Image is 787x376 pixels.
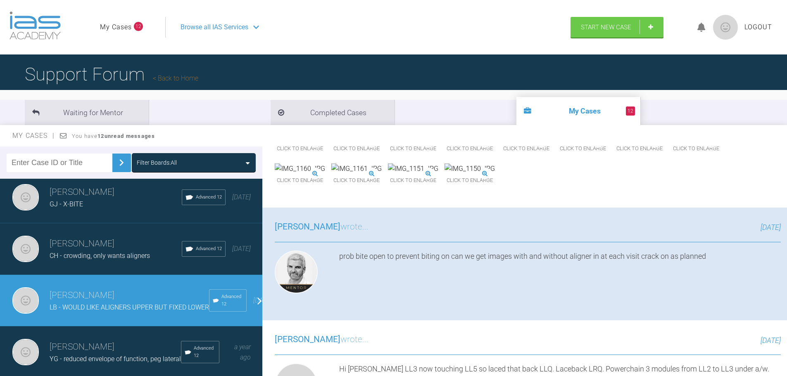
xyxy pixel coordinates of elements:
h3: wrote... [275,333,369,347]
span: Click to enlarge [445,174,495,187]
span: You have [72,133,155,139]
span: Click to enlarge [331,142,382,155]
img: IMG_1151.JPG [388,163,438,174]
img: chevronRight.28bd32b0.svg [115,156,128,169]
span: 12 [134,22,143,31]
a: Start New Case [571,17,663,38]
div: prob bite open to prevent biting on can we get images with and without aligner in at each visit c... [339,251,781,297]
span: Click to enlarge [614,142,665,155]
span: Click to enlarge [388,142,438,155]
span: My Cases [12,132,55,140]
img: Sarah Gatley [12,236,39,262]
img: Sarah Gatley [12,287,39,314]
img: IMG_1161.JPG [331,163,382,174]
a: My Cases [100,22,132,33]
span: Click to enlarge [331,174,382,187]
span: Click to enlarge [671,142,721,155]
h3: [PERSON_NAME] [50,185,182,199]
h3: [PERSON_NAME] [50,237,182,251]
span: YG - reduced envelope of function, peg lateral [50,355,181,363]
span: Advanced 12 [196,245,222,253]
input: Enter Case ID or Title [7,154,112,172]
span: [DATE] [761,336,781,345]
img: Sarah Gatley [12,339,39,365]
span: [PERSON_NAME] [275,222,340,232]
strong: 12 unread messages [97,133,155,139]
span: [DATE] [253,296,272,304]
span: [PERSON_NAME] [275,334,340,344]
span: LB - WOULD LIKE ALIGNERS UPPER BUT FIXED LOWER [50,303,209,311]
h3: [PERSON_NAME] [50,289,209,303]
a: Logout [744,22,772,33]
img: IMG_1150.JPG [445,163,495,174]
img: Sarah Gatley [12,184,39,210]
span: 12 [626,106,635,116]
span: Advanced 12 [194,345,216,359]
img: Ross Hobson [275,251,318,293]
span: Advanced 12 [221,293,243,308]
li: Waiting for Mentor [25,100,149,125]
span: GJ - X-BITE [50,200,83,208]
li: Completed Cases [271,100,395,125]
span: a year ago [234,343,251,362]
span: Start New Case [581,24,631,31]
li: My Cases [516,97,640,125]
span: [DATE] [232,193,251,201]
span: Click to enlarge [558,142,608,155]
span: Click to enlarge [445,142,495,155]
img: logo-light.3e3ef733.png [10,12,61,40]
div: Filter Boards: All [137,158,177,167]
img: profile.png [713,15,738,40]
span: Advanced 12 [196,194,222,201]
img: IMG_1160.JPG [275,163,325,174]
span: Click to enlarge [275,142,325,155]
span: Click to enlarge [275,174,325,187]
a: Back to Home [153,74,198,82]
span: [DATE] [232,245,251,253]
h3: [PERSON_NAME] [50,340,181,354]
h1: Support Forum [25,60,198,89]
h3: wrote... [275,220,369,234]
span: CH - crowding, only wants aligners [50,252,150,260]
span: Browse all IAS Services [181,22,248,33]
span: [DATE] [761,223,781,232]
span: Click to enlarge [501,142,552,155]
span: Click to enlarge [388,174,438,187]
